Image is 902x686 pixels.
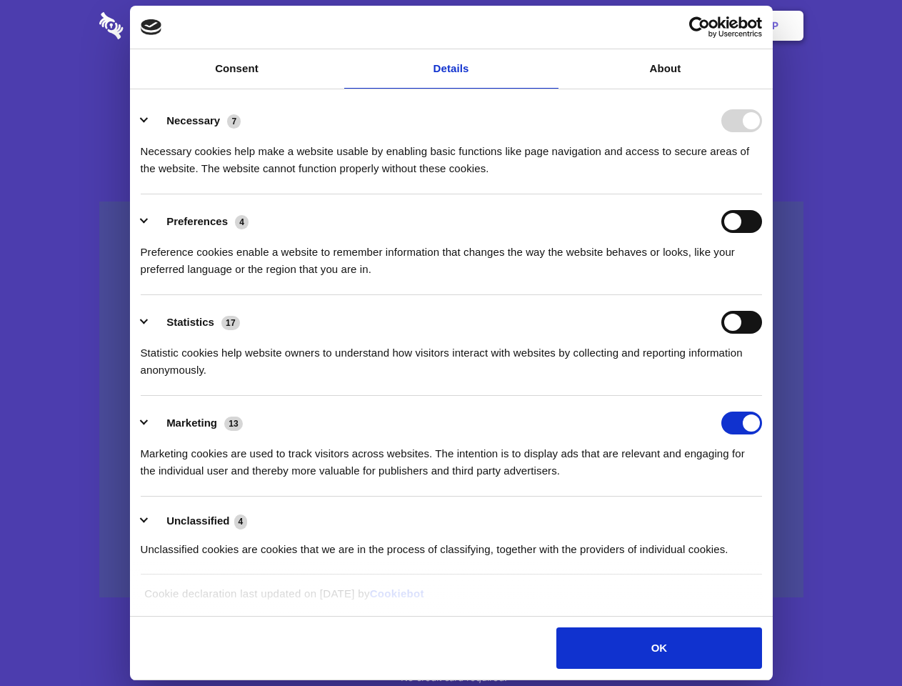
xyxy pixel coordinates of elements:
img: logo [141,19,162,35]
label: Statistics [166,316,214,328]
div: Necessary cookies help make a website usable by enabling basic functions like page navigation and... [141,132,762,177]
a: Usercentrics Cookiebot - opens in a new window [637,16,762,38]
a: Cookiebot [370,587,424,600]
img: logo-wordmark-white-trans-d4663122ce5f474addd5e946df7df03e33cb6a1c49d2221995e7729f52c070b2.svg [99,12,221,39]
iframe: Drift Widget Chat Controller [831,615,885,669]
span: 4 [234,514,248,529]
label: Marketing [166,417,217,429]
a: Pricing [419,4,481,48]
button: Necessary (7) [141,109,250,132]
div: Statistic cookies help website owners to understand how visitors interact with websites by collec... [141,334,762,379]
div: Marketing cookies are used to track visitors across websites. The intention is to display ads tha... [141,434,762,479]
a: Details [344,49,558,89]
button: OK [556,627,761,669]
button: Statistics (17) [141,311,249,334]
a: Contact [579,4,645,48]
div: Cookie declaration last updated on [DATE] by [134,585,768,613]
button: Marketing (13) [141,412,252,434]
a: Consent [130,49,344,89]
a: Login [648,4,710,48]
a: About [558,49,773,89]
div: Unclassified cookies are cookies that we are in the process of classifying, together with the pro... [141,530,762,558]
label: Necessary [166,114,220,126]
span: 4 [235,215,249,229]
h4: Auto-redaction of sensitive data, encrypted data sharing and self-destructing private chats. Shar... [99,130,803,177]
span: 13 [224,417,243,431]
a: Wistia video thumbnail [99,202,803,598]
button: Unclassified (4) [141,512,256,530]
span: 7 [227,114,241,129]
button: Preferences (4) [141,210,258,233]
label: Preferences [166,215,228,227]
div: Preference cookies enable a website to remember information that changes the way the website beha... [141,233,762,278]
span: 17 [221,316,240,330]
h1: Eliminate Slack Data Loss. [99,64,803,116]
